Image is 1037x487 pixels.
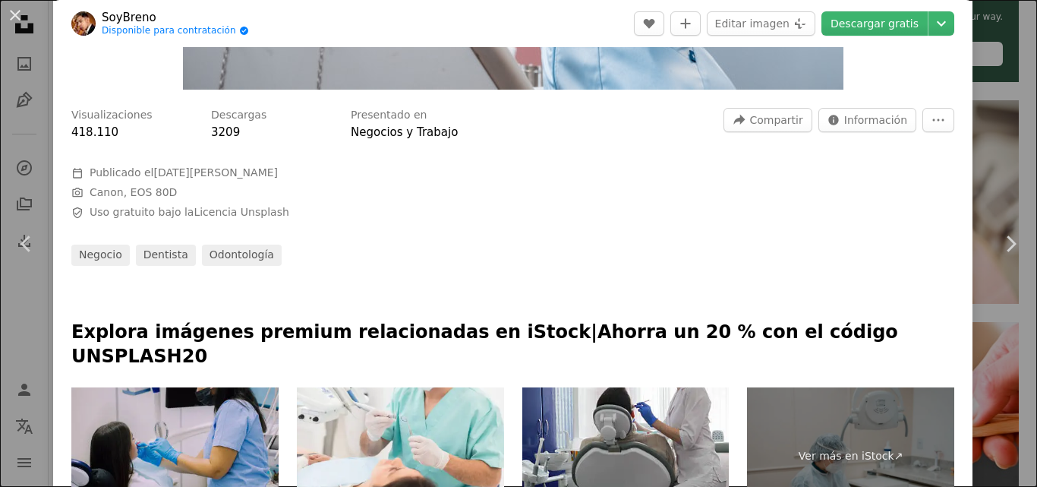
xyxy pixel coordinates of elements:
[707,11,815,36] button: Editar imagen
[211,108,266,123] h3: Descargas
[202,245,282,266] a: odontología
[90,166,278,179] span: Publicado el
[821,11,928,36] a: Descargar gratis
[71,125,118,139] span: 418.110
[71,108,153,123] h3: Visualizaciones
[928,11,954,36] button: Elegir el tamaño de descarga
[844,109,907,131] span: Información
[922,108,954,132] button: Más acciones
[153,166,278,179] time: 19 de abril de 2023, 15:25:08 GMT-6
[71,245,130,266] a: negocio
[749,109,802,131] span: Compartir
[351,108,427,123] h3: Presentado en
[211,125,240,139] span: 3209
[102,25,249,37] a: Disponible para contratación
[90,205,289,220] span: Uso gratuito bajo la
[136,245,196,266] a: dentista
[351,125,458,139] a: Negocios y Trabajo
[90,185,177,201] button: Canon, EOS 80D
[984,171,1037,317] a: Siguiente
[818,108,916,132] button: Estadísticas sobre esta imagen
[670,11,701,36] button: Añade a la colección
[102,10,249,25] a: SoyBreno
[723,108,812,132] button: Compartir esta imagen
[71,321,954,369] p: Explora imágenes premium relacionadas en iStock | Ahorra un 20 % con el código UNSPLASH20
[634,11,664,36] button: Me gusta
[71,11,96,36] img: Ve al perfil de SoyBreno
[194,206,288,218] a: Licencia Unsplash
